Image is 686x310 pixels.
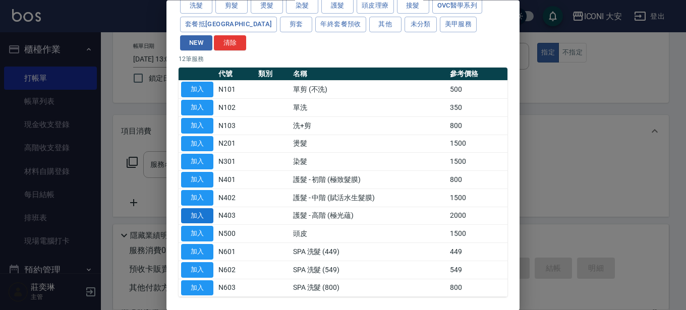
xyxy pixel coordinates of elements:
[405,17,437,32] button: 未分類
[181,118,213,134] button: 加入
[447,135,507,153] td: 1500
[216,279,256,297] td: N603
[369,17,402,32] button: 其他
[216,117,256,135] td: N103
[216,207,256,225] td: N403
[291,171,447,189] td: 護髮 - 初階 (極致髮膜)
[181,82,213,98] button: 加入
[447,153,507,171] td: 1500
[291,117,447,135] td: 洗+剪
[216,153,256,171] td: N301
[291,225,447,243] td: 頭皮
[447,261,507,279] td: 549
[447,225,507,243] td: 1500
[280,17,312,32] button: 剪套
[315,17,366,32] button: 年終套餐預收
[180,35,212,51] button: NEW
[216,171,256,189] td: N401
[216,225,256,243] td: N500
[181,136,213,152] button: 加入
[181,208,213,224] button: 加入
[291,153,447,171] td: 染髮
[216,135,256,153] td: N201
[181,154,213,170] button: 加入
[216,99,256,117] td: N102
[216,243,256,261] td: N601
[447,68,507,81] th: 參考價格
[291,207,447,225] td: 護髮 - 高階 (極光蘊)
[179,55,507,64] p: 12 筆服務
[216,68,256,81] th: 代號
[447,207,507,225] td: 2000
[447,243,507,261] td: 449
[181,244,213,260] button: 加入
[447,189,507,207] td: 1500
[181,172,213,188] button: 加入
[447,279,507,297] td: 800
[181,100,213,116] button: 加入
[180,17,277,32] button: 套餐抵[GEOGRAPHIC_DATA]
[181,190,213,206] button: 加入
[216,189,256,207] td: N402
[440,17,477,32] button: 美甲服務
[447,99,507,117] td: 350
[216,261,256,279] td: N602
[216,81,256,99] td: N101
[447,171,507,189] td: 800
[291,81,447,99] td: 單剪 (不洗)
[181,226,213,242] button: 加入
[291,279,447,297] td: SPA 洗髮 (800)
[447,81,507,99] td: 500
[291,189,447,207] td: 護髮 - 中階 (賦活水生髮膜)
[291,99,447,117] td: 單洗
[181,280,213,296] button: 加入
[214,35,246,51] button: 清除
[291,68,447,81] th: 名稱
[291,243,447,261] td: SPA 洗髮 (449)
[256,68,291,81] th: 類別
[291,261,447,279] td: SPA 洗髮 (549)
[447,117,507,135] td: 800
[291,135,447,153] td: 燙髮
[181,262,213,278] button: 加入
